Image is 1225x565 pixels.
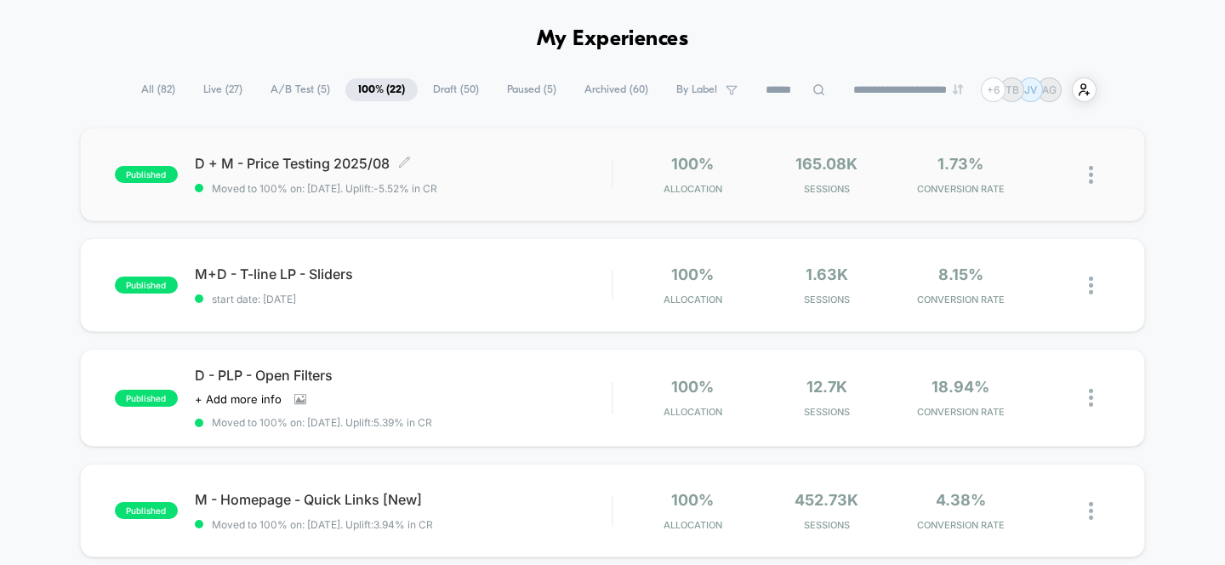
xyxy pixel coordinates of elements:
span: + Add more info [195,392,282,406]
span: Archived ( 60 ) [572,78,661,101]
span: Draft ( 50 ) [420,78,492,101]
span: Sessions [764,183,889,195]
img: close [1089,166,1093,184]
h1: My Experiences [537,27,689,52]
span: published [115,277,178,294]
span: CONVERSION RATE [898,519,1023,531]
span: Moved to 100% on: [DATE] . Uplift: 3.94% in CR [212,518,433,531]
span: 8.15% [938,265,983,283]
span: 100% [671,491,714,509]
span: Moved to 100% on: [DATE] . Uplift: -5.52% in CR [212,182,437,195]
span: 1.63k [806,265,848,283]
img: close [1089,502,1093,520]
img: end [953,84,963,94]
span: CONVERSION RATE [898,294,1023,305]
span: Live ( 27 ) [191,78,255,101]
img: close [1089,277,1093,294]
p: TB [1006,83,1019,96]
span: Allocation [664,406,722,418]
span: A/B Test ( 5 ) [258,78,343,101]
span: D - PLP - Open Filters [195,367,612,384]
span: Sessions [764,406,889,418]
span: Sessions [764,519,889,531]
span: Moved to 100% on: [DATE] . Uplift: 5.39% in CR [212,416,432,429]
span: 100% [671,155,714,173]
span: CONVERSION RATE [898,406,1023,418]
span: published [115,166,178,183]
span: M+D - T-line LP - Sliders [195,265,612,282]
span: Allocation [664,183,722,195]
span: CONVERSION RATE [898,183,1023,195]
span: 165.08k [795,155,857,173]
span: Sessions [764,294,889,305]
span: D + M - Price Testing 2025/08 [195,155,612,172]
img: close [1089,389,1093,407]
span: published [115,390,178,407]
span: 100% [671,265,714,283]
span: 452.73k [795,491,858,509]
span: Allocation [664,294,722,305]
span: All ( 82 ) [128,78,188,101]
span: published [115,502,178,519]
p: JV [1024,83,1037,96]
span: 100% ( 22 ) [345,78,418,101]
span: Paused ( 5 ) [494,78,569,101]
span: start date: [DATE] [195,293,612,305]
span: 12.7k [806,378,847,396]
span: 18.94% [932,378,989,396]
span: Allocation [664,519,722,531]
span: M - Homepage - Quick Links [New] [195,491,612,508]
div: + 6 [981,77,1006,102]
span: 4.38% [936,491,986,509]
span: By Label [676,83,717,96]
span: 100% [671,378,714,396]
p: AG [1042,83,1057,96]
span: 1.73% [937,155,983,173]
